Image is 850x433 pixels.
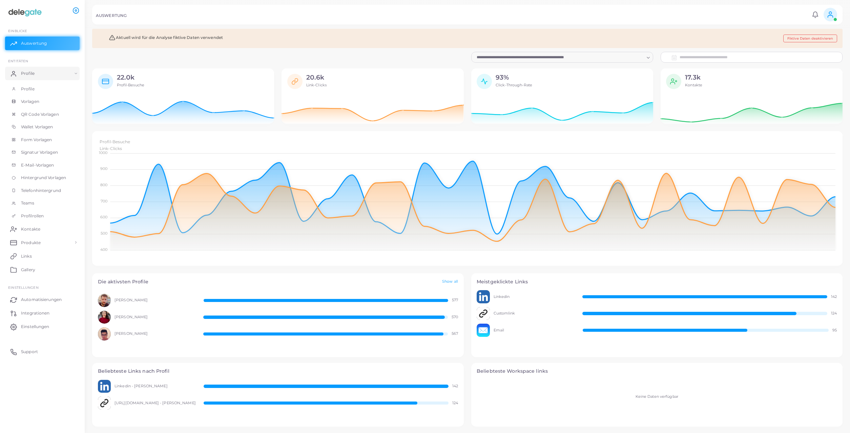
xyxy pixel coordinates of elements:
div: Keine Daten verfügbar [477,380,837,414]
span: Teams [21,200,35,206]
span: Linkedin - [PERSON_NAME] [115,384,196,389]
span: Produkte [21,240,41,246]
span: Profile [21,86,35,92]
span: Kontakte [21,226,40,232]
img: avatar [98,294,111,307]
a: Auswertung [5,37,80,50]
span: [PERSON_NAME] [115,331,196,337]
span: 142 [831,294,837,300]
img: avatar [98,380,111,393]
img: avatar [477,307,490,320]
span: Profilrollen [21,213,44,219]
h4: Die aktivsten Profile [98,279,148,285]
img: logo [6,6,44,19]
span: [PERSON_NAME] [115,315,196,320]
h2: 17.3k [685,74,702,82]
span: Email [494,328,576,333]
tspan: 800 [100,182,107,187]
a: Produkte [5,236,80,249]
span: Click-Through-Rate [496,83,532,87]
a: Profile [5,67,80,80]
a: Gallery [5,263,80,276]
a: Profile [5,83,80,95]
span: Link-Clicks [100,146,122,151]
tspan: 900 [100,166,107,171]
span: Customlink [494,311,575,316]
a: Wallet Vorlagen [5,121,80,133]
h2: 20.6k [306,74,327,82]
h4: Beliebteste Links nach Profil [98,368,458,374]
span: Wallet Vorlagen [21,124,53,130]
a: Integrationen [5,306,80,320]
a: Show all [442,279,458,285]
span: EINBLICKE [8,29,27,33]
tspan: 700 [100,198,107,203]
span: [PERSON_NAME] [115,298,196,303]
span: Kontakte [685,83,702,87]
h4: Meistgeklickte Links [477,279,837,285]
span: QR Code Vorlagen [21,111,59,117]
span: Telefonhintergrund [21,188,61,194]
input: Search for option [474,53,644,61]
h2: 93% [496,74,532,82]
span: Einstellungen [8,285,38,289]
h5: Aktuell wird für die Analyse fiktive Daten verwendet [98,35,223,41]
a: QR Code Vorlagen [5,108,80,121]
span: Automatisierungen [21,297,62,303]
span: 577 [452,298,458,303]
span: Links [21,253,32,259]
tspan: 1000 [99,150,107,155]
img: avatar [477,290,490,303]
span: Gallery [21,267,35,273]
span: Link-Clicks [306,83,327,87]
span: Integrationen [21,310,49,316]
img: avatar [477,324,490,337]
tspan: 600 [100,215,107,219]
span: 124 [831,311,837,316]
span: 95 [832,328,837,333]
span: 142 [452,384,458,389]
span: 567 [452,331,458,337]
button: Fiktive Daten deaktivieren [783,35,837,42]
a: Automatisierungen [5,293,80,306]
a: E-Mail-Vorlagen [5,159,80,172]
span: 124 [452,400,458,406]
span: Einstellungen [21,324,49,330]
span: Auswertung [21,40,47,46]
img: avatar [98,327,111,341]
span: E-Mail-Vorlagen [21,162,54,168]
h5: AUSWERTUNG [96,13,127,18]
span: [URL][DOMAIN_NAME] - [PERSON_NAME] [115,400,196,406]
span: Linkedin [494,294,575,300]
div: Search for option [471,52,653,63]
a: Telefonhintergrund [5,184,80,197]
a: Signatur Vorlagen [5,146,80,159]
img: avatar [98,396,111,410]
span: 570 [452,315,458,320]
img: avatar [98,311,111,324]
span: Signatur Vorlagen [21,149,58,155]
span: Profile [21,70,35,77]
a: Einstellungen [5,320,80,333]
a: Vorlagen [5,95,80,108]
h2: 22.0k [117,74,145,82]
a: Profilrollen [5,210,80,222]
a: Support [5,345,80,359]
h4: Beliebteste Workspace links [477,368,837,374]
tspan: 500 [100,231,107,236]
span: ENTITÄTEN [8,59,28,63]
a: Links [5,249,80,263]
a: Hintergrund Vorlagen [5,171,80,184]
span: Profil-Besuche [100,139,130,144]
span: Support [21,349,38,355]
a: Form Vorlagen [5,133,80,146]
span: Form Vorlagen [21,137,52,143]
span: Vorlagen [21,99,39,105]
a: Teams [5,197,80,210]
span: Hintergrund Vorlagen [21,175,66,181]
tspan: 400 [100,247,107,252]
span: Profil-Besuche [117,83,145,87]
a: Kontakte [5,222,80,236]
